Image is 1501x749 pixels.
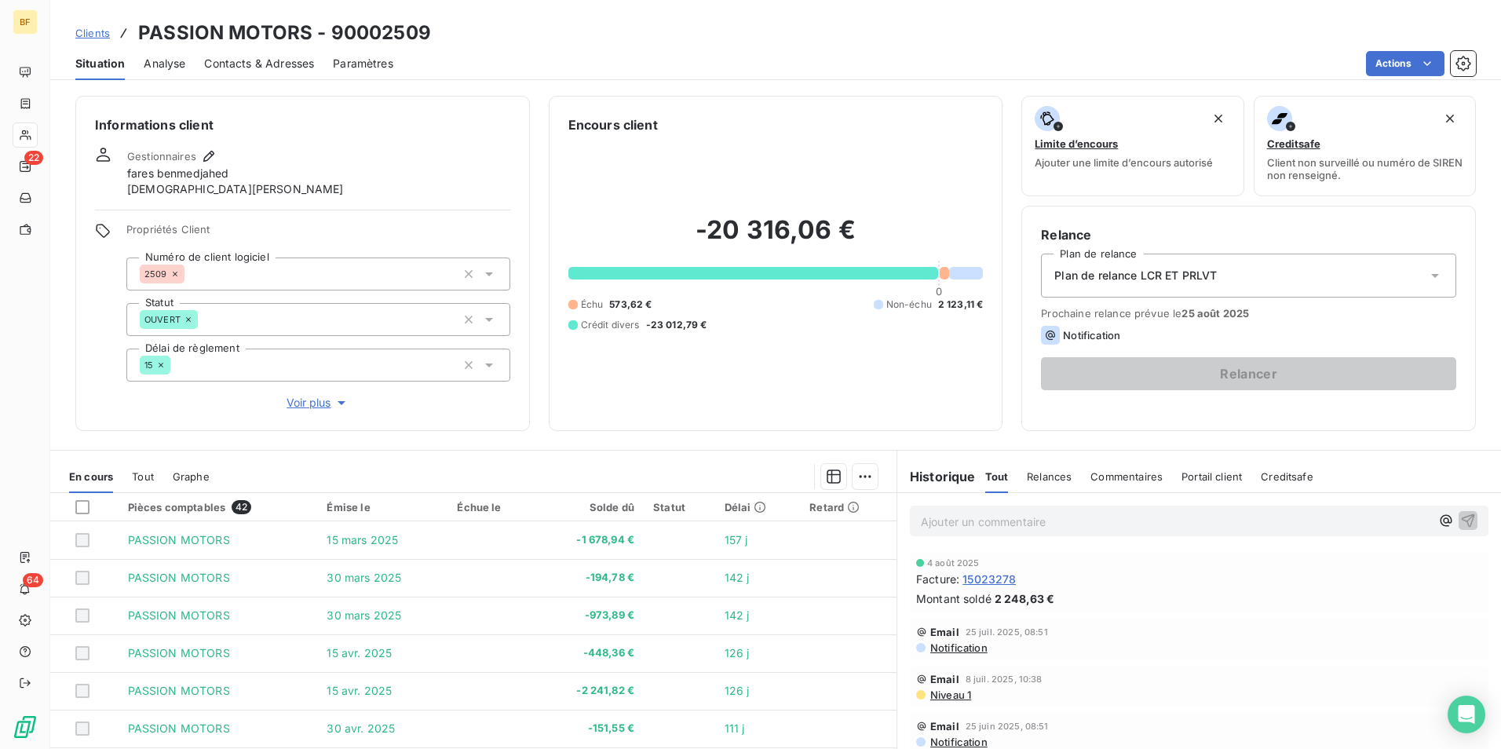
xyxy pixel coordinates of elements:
[128,646,230,659] span: PASSION MOTORS
[1054,268,1217,283] span: Plan de relance LCR ET PRLVT
[930,626,959,638] span: Email
[916,590,992,607] span: Montant soldé
[581,298,604,312] span: Échu
[966,722,1049,731] span: 25 juin 2025, 08:51
[327,571,401,584] span: 30 mars 2025
[327,533,398,546] span: 15 mars 2025
[1041,307,1456,320] span: Prochaine relance prévue le
[128,533,230,546] span: PASSION MOTORS
[126,223,510,245] span: Propriétés Client
[545,645,634,661] span: -448,36 €
[545,608,634,623] span: -973,89 €
[126,394,510,411] button: Voir plus
[23,573,43,587] span: 64
[545,721,634,736] span: -151,55 €
[128,722,230,735] span: PASSION MOTORS
[69,470,113,483] span: En cours
[646,318,707,332] span: -23 012,79 €
[1261,470,1313,483] span: Creditsafe
[333,56,393,71] span: Paramètres
[995,590,1055,607] span: 2 248,63 €
[916,571,959,587] span: Facture :
[985,470,1009,483] span: Tout
[929,689,971,701] span: Niveau 1
[929,641,988,654] span: Notification
[170,358,183,372] input: Ajouter une valeur
[75,56,125,71] span: Situation
[927,558,980,568] span: 4 août 2025
[144,269,167,279] span: 2509
[173,470,210,483] span: Graphe
[127,181,344,197] span: [DEMOGRAPHIC_DATA][PERSON_NAME]
[327,646,392,659] span: 15 avr. 2025
[1254,96,1476,196] button: CreditsafeClient non surveillé ou numéro de SIREN non renseigné.
[132,470,154,483] span: Tout
[962,571,1016,587] span: 15023278
[1267,156,1463,181] span: Client non surveillé ou numéro de SIREN non renseigné.
[966,674,1043,684] span: 8 juil. 2025, 10:38
[232,500,251,514] span: 42
[1063,329,1120,342] span: Notification
[809,501,887,513] div: Retard
[545,501,634,513] div: Solde dû
[609,298,652,312] span: 573,62 €
[457,501,526,513] div: Échue le
[725,608,750,622] span: 142 j
[938,298,984,312] span: 2 123,11 €
[1035,156,1213,169] span: Ajouter une limite d’encours autorisé
[929,736,988,748] span: Notification
[1267,137,1320,150] span: Creditsafe
[144,56,185,71] span: Analyse
[936,285,942,298] span: 0
[128,684,230,697] span: PASSION MOTORS
[725,684,750,697] span: 126 j
[75,27,110,39] span: Clients
[1448,696,1485,733] div: Open Intercom Messenger
[198,312,210,327] input: Ajouter une valeur
[581,318,640,332] span: Crédit divers
[1366,51,1444,76] button: Actions
[545,683,634,699] span: -2 241,82 €
[95,115,510,134] h6: Informations client
[128,500,309,514] div: Pièces comptables
[327,501,438,513] div: Émise le
[930,720,959,733] span: Email
[930,673,959,685] span: Email
[545,532,634,548] span: -1 678,94 €
[75,25,110,41] a: Clients
[128,571,230,584] span: PASSION MOTORS
[13,9,38,35] div: BF
[568,214,984,261] h2: -20 316,06 €
[138,19,431,47] h3: PASSION MOTORS - 90002509
[287,395,349,411] span: Voir plus
[886,298,932,312] span: Non-échu
[13,714,38,740] img: Logo LeanPay
[653,501,706,513] div: Statut
[1181,307,1249,320] span: 25 août 2025
[1090,470,1163,483] span: Commentaires
[568,115,658,134] h6: Encours client
[725,533,748,546] span: 157 j
[127,166,229,181] span: fares benmedjahed
[1041,357,1456,390] button: Relancer
[1181,470,1242,483] span: Portail client
[184,267,197,281] input: Ajouter une valeur
[128,608,230,622] span: PASSION MOTORS
[725,722,745,735] span: 111 j
[204,56,314,71] span: Contacts & Adresses
[327,608,401,622] span: 30 mars 2025
[127,150,196,163] span: Gestionnaires
[327,722,395,735] span: 30 avr. 2025
[725,501,791,513] div: Délai
[1021,96,1244,196] button: Limite d’encoursAjouter une limite d’encours autorisé
[1027,470,1072,483] span: Relances
[966,627,1048,637] span: 25 juil. 2025, 08:51
[545,570,634,586] span: -194,78 €
[327,684,392,697] span: 15 avr. 2025
[144,315,181,324] span: OUVERT
[24,151,43,165] span: 22
[13,154,37,179] a: 22
[897,467,976,486] h6: Historique
[725,646,750,659] span: 126 j
[144,360,153,370] span: 15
